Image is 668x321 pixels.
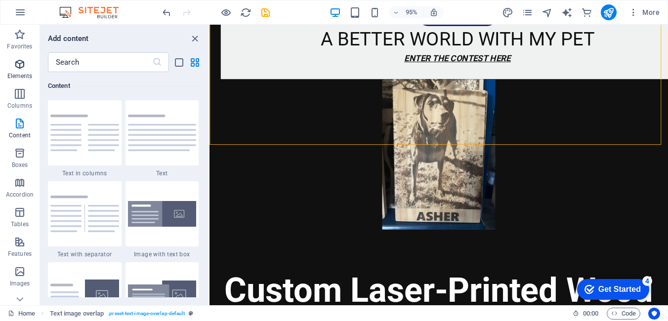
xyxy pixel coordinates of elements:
[48,169,122,177] span: Text in columns
[161,6,172,18] button: undo
[607,308,640,320] button: Code
[29,11,72,20] div: Get Started
[128,281,197,310] img: text-image-overlap.svg
[648,308,660,320] button: Usercentrics
[125,100,199,177] div: Text
[259,6,271,18] button: save
[522,7,533,18] i: Pages (Ctrl+Alt+S)
[48,33,89,44] h6: Add content
[57,6,131,18] img: Editor Logo
[603,7,614,18] i: Publish
[220,6,232,18] button: Click here to leave preview mode and continue editing
[48,80,199,92] h6: Content
[628,7,660,17] span: More
[9,131,31,139] p: Content
[48,100,122,177] div: Text in columns
[542,6,553,18] button: navigator
[583,308,598,320] span: 00 00
[48,181,122,258] div: Text with separator
[240,6,251,18] button: reload
[429,8,438,17] i: On resize automatically adjust zoom level to fit chosen device.
[108,308,185,320] span: . preset-text-image-overlap-default
[189,33,201,44] button: close panel
[128,201,197,227] img: image-with-text-box.svg
[573,308,599,320] h6: Session time
[561,6,573,18] button: text_generator
[611,308,636,320] span: Code
[125,250,199,258] span: Image with text box
[7,72,33,80] p: Elements
[502,7,513,18] i: Design (Ctrl+Alt+Y)
[50,196,119,232] img: text-with-separator.svg
[625,4,664,20] button: More
[48,250,122,258] span: Text with separator
[11,220,29,228] p: Tables
[50,115,119,151] img: text-in-columns.svg
[522,6,534,18] button: pages
[389,6,424,18] button: 95%
[581,6,593,18] button: commerce
[6,191,34,199] p: Accordion
[10,280,30,287] p: Images
[12,161,28,169] p: Boxes
[8,5,80,26] div: Get Started 4 items remaining, 20% complete
[189,311,193,316] i: This element is a customizable preset
[8,308,35,320] a: Click to cancel selection. Double-click to open Pages
[502,6,514,18] button: design
[48,52,152,72] input: Search
[125,181,199,258] div: Image with text box
[50,308,104,320] span: Click to select. Double-click to edit
[260,7,271,18] i: Save (Ctrl+S)
[561,7,573,18] i: AI Writer
[189,56,201,68] button: grid-view
[7,42,32,50] p: Favorites
[50,280,119,310] img: text-with-image-v4.svg
[128,115,197,151] img: text.svg
[125,169,199,177] span: Text
[173,56,185,68] button: list-view
[240,7,251,18] i: Reload page
[161,7,172,18] i: Undo: Delete Text (Ctrl+Z)
[590,310,591,317] span: :
[8,250,32,258] p: Features
[404,6,419,18] h6: 95%
[581,7,592,18] i: Commerce
[7,102,32,110] p: Columns
[50,308,194,320] nav: breadcrumb
[542,7,553,18] i: Navigator
[601,4,617,20] button: publish
[73,2,83,12] div: 4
